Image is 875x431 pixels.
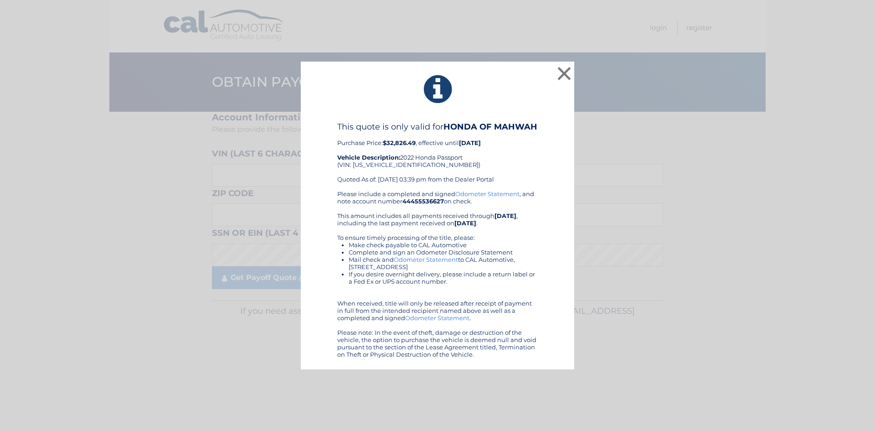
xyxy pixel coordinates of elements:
a: Odometer Statement [394,256,458,263]
li: Complete and sign an Odometer Disclosure Statement [349,249,538,256]
a: Odometer Statement [455,190,520,197]
b: $32,826.49 [383,139,416,146]
b: 44455536627 [402,197,444,205]
button: × [555,64,573,83]
h4: This quote is only valid for [337,122,538,132]
li: Make check payable to CAL Automotive [349,241,538,249]
div: Please include a completed and signed , and note account number on check. This amount includes al... [337,190,538,358]
b: [DATE] [459,139,481,146]
strong: Vehicle Description: [337,154,400,161]
div: Purchase Price: , effective until 2022 Honda Passport (VIN: [US_VEHICLE_IDENTIFICATION_NUMBER]) Q... [337,122,538,190]
li: Mail check and to CAL Automotive, [STREET_ADDRESS] [349,256,538,270]
b: HONDA OF MAHWAH [443,122,537,132]
a: Odometer Statement [405,314,469,322]
b: [DATE] [494,212,516,219]
li: If you desire overnight delivery, please include a return label or a Fed Ex or UPS account number. [349,270,538,285]
b: [DATE] [454,219,476,227]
